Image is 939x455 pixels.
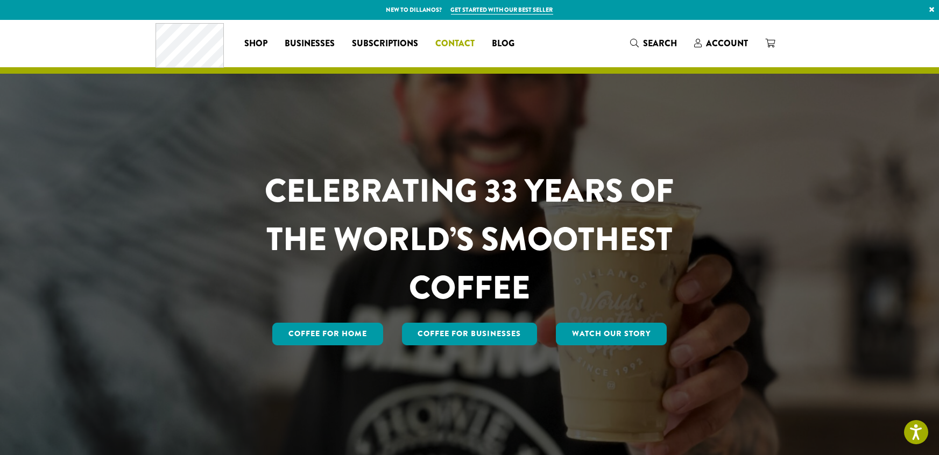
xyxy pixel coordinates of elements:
[451,5,553,15] a: Get started with our best seller
[492,37,514,51] span: Blog
[556,323,667,345] a: Watch Our Story
[234,167,706,312] h1: CELEBRATING 33 YEARS OF THE WORLD’S SMOOTHEST COFFEE
[402,323,538,345] a: Coffee For Businesses
[643,37,677,49] span: Search
[435,37,475,51] span: Contact
[236,35,276,52] a: Shop
[622,34,686,52] a: Search
[244,37,267,51] span: Shop
[706,37,748,49] span: Account
[285,37,335,51] span: Businesses
[272,323,383,345] a: Coffee for Home
[352,37,418,51] span: Subscriptions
